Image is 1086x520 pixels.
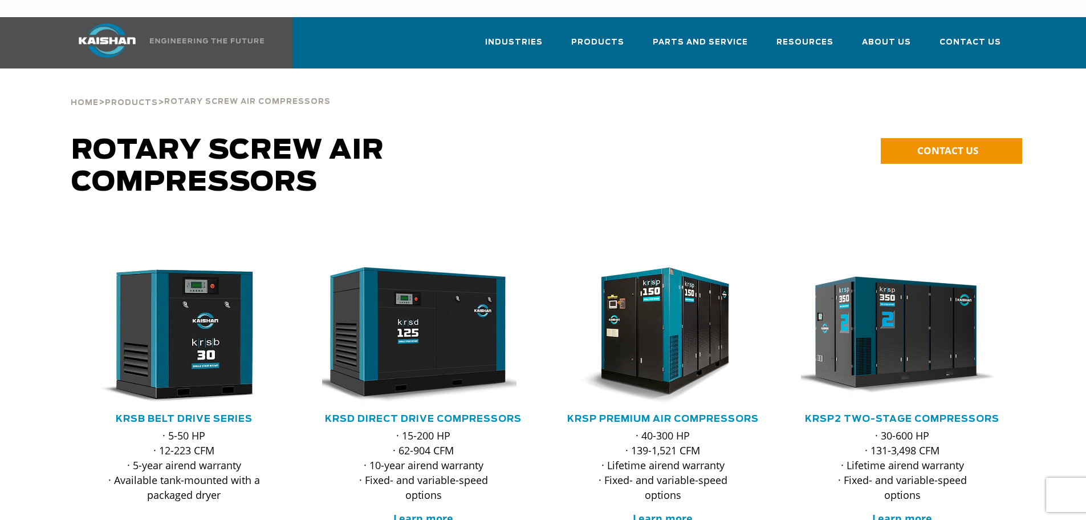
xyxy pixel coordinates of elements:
a: About Us [862,27,911,66]
span: Resources [776,36,833,49]
div: krsp150 [562,267,764,404]
a: CONTACT US [881,138,1022,164]
p: · 15-200 HP · 62-904 CFM · 10-year airend warranty · Fixed- and variable-speed options [345,428,502,502]
a: KRSP2 Two-Stage Compressors [805,414,999,424]
span: Products [571,36,624,49]
a: KRSB Belt Drive Series [116,414,253,424]
p: · 30-600 HP · 131-3,498 CFM · Lifetime airend warranty · Fixed- and variable-speed options [824,428,981,502]
img: krsp150 [553,267,756,404]
a: Kaishan USA [64,17,266,68]
div: krsp350 [801,267,1004,404]
span: Products [105,99,158,107]
div: > > [71,68,331,112]
div: krsb30 [83,267,286,404]
img: krsp350 [792,267,995,404]
span: Industries [485,36,543,49]
span: Rotary Screw Air Compressors [71,137,384,196]
a: Contact Us [939,27,1001,66]
span: CONTACT US [917,144,978,157]
a: Products [571,27,624,66]
a: KRSD Direct Drive Compressors [325,414,522,424]
span: Home [71,99,99,107]
span: About Us [862,36,911,49]
a: KRSP Premium Air Compressors [567,414,759,424]
img: krsb30 [74,267,277,404]
span: Contact Us [939,36,1001,49]
span: Rotary Screw Air Compressors [164,98,331,106]
p: · 40-300 HP · 139-1,521 CFM · Lifetime airend warranty · Fixed- and variable-speed options [584,428,742,502]
a: Resources [776,27,833,66]
a: Parts and Service [653,27,748,66]
div: krsd125 [322,267,525,404]
img: Engineering the future [150,38,264,43]
a: Home [71,97,99,107]
a: Industries [485,27,543,66]
img: krsd125 [314,267,516,404]
a: Products [105,97,158,107]
span: Parts and Service [653,36,748,49]
img: kaishan logo [64,23,150,58]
